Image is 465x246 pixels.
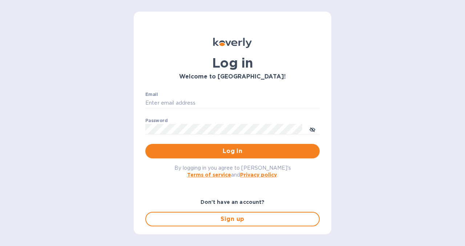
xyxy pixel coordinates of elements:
span: Sign up [152,215,313,223]
b: Don't have an account? [201,199,265,205]
h3: Welcome to [GEOGRAPHIC_DATA]! [145,73,320,80]
span: Log in [151,147,314,156]
button: Log in [145,144,320,158]
span: By logging in you agree to [PERSON_NAME]'s and . [174,165,291,178]
u: Forgot password [215,234,262,239]
a: Privacy policy [240,172,277,178]
img: Koverly [213,38,252,48]
button: toggle password visibility [305,122,320,136]
label: Email [145,92,158,97]
button: Sign up [145,212,320,226]
input: Enter email address [145,98,320,109]
label: Password [145,118,167,123]
h1: Log in [145,55,320,70]
a: Terms of service [187,172,231,178]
